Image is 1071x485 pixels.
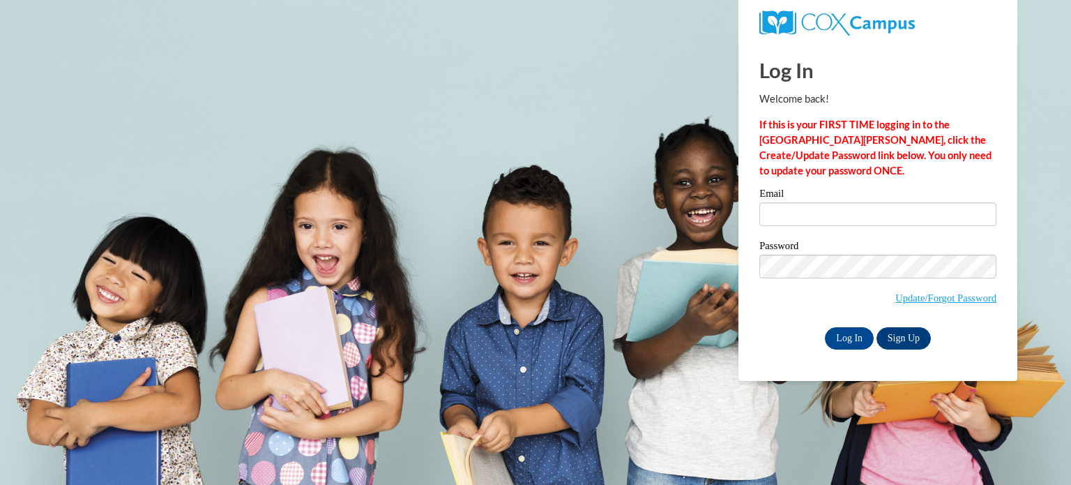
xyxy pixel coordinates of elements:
[876,327,931,350] a: Sign Up
[825,327,874,350] input: Log In
[759,188,996,202] label: Email
[759,56,996,84] h1: Log In
[759,241,996,255] label: Password
[759,10,915,36] img: COX Campus
[759,119,992,177] strong: If this is your FIRST TIME logging in to the [GEOGRAPHIC_DATA][PERSON_NAME], click the Create/Upd...
[759,91,996,107] p: Welcome back!
[895,292,996,304] a: Update/Forgot Password
[759,16,915,28] a: COX Campus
